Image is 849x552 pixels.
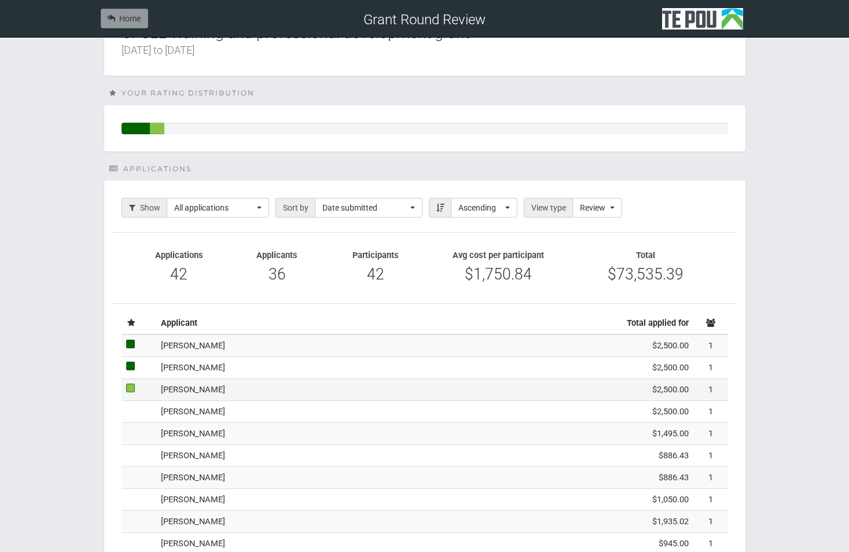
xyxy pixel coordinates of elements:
[589,334,693,356] td: $2,500.00
[524,198,573,218] span: View type
[156,445,589,467] td: [PERSON_NAME]
[693,489,728,511] td: 1
[589,401,693,423] td: $2,500.00
[109,88,746,98] div: Your rating distribution
[693,401,728,423] td: 1
[101,9,148,28] a: Home
[458,202,502,214] span: Ascending
[139,250,220,260] div: Applications
[237,266,318,283] div: 36
[589,357,693,379] td: $2,500.00
[589,511,693,533] td: $1,935.02
[139,266,220,283] div: 42
[580,202,607,214] span: Review
[156,467,589,489] td: [PERSON_NAME]
[589,423,693,445] td: $1,495.00
[580,266,711,283] div: $73,535.39
[693,334,728,356] td: 1
[237,250,318,260] div: Applicants
[156,401,589,423] td: [PERSON_NAME]
[156,423,589,445] td: [PERSON_NAME]
[589,312,693,334] th: Total applied for
[156,489,589,511] td: [PERSON_NAME]
[693,379,728,401] td: 1
[693,445,728,467] td: 1
[580,250,711,260] div: Total
[174,202,254,214] span: All applications
[335,266,416,283] div: 42
[335,250,416,260] div: Participants
[451,198,517,218] button: Ascending
[156,312,589,334] th: Applicant
[589,467,693,489] td: $886.43
[693,511,728,533] td: 1
[315,198,422,218] button: Date submitted
[433,250,563,260] div: Avg cost per participant
[109,164,746,174] div: Applications
[433,266,563,283] div: $1,750.84
[156,511,589,533] td: [PERSON_NAME]
[167,198,269,218] button: All applications
[693,423,728,445] td: 1
[589,379,693,401] td: $2,500.00
[122,25,728,58] div: CPSLE Training and professional development grant
[275,198,315,218] span: Sort by
[693,467,728,489] td: 1
[322,202,407,214] span: Date submitted
[122,198,167,218] span: Show
[122,42,728,58] div: [DATE] to [DATE]
[589,489,693,511] td: $1,050.00
[572,198,622,218] button: Review
[693,357,728,379] td: 1
[156,357,589,379] td: [PERSON_NAME]
[589,445,693,467] td: $886.43
[156,334,589,356] td: [PERSON_NAME]
[156,379,589,401] td: [PERSON_NAME]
